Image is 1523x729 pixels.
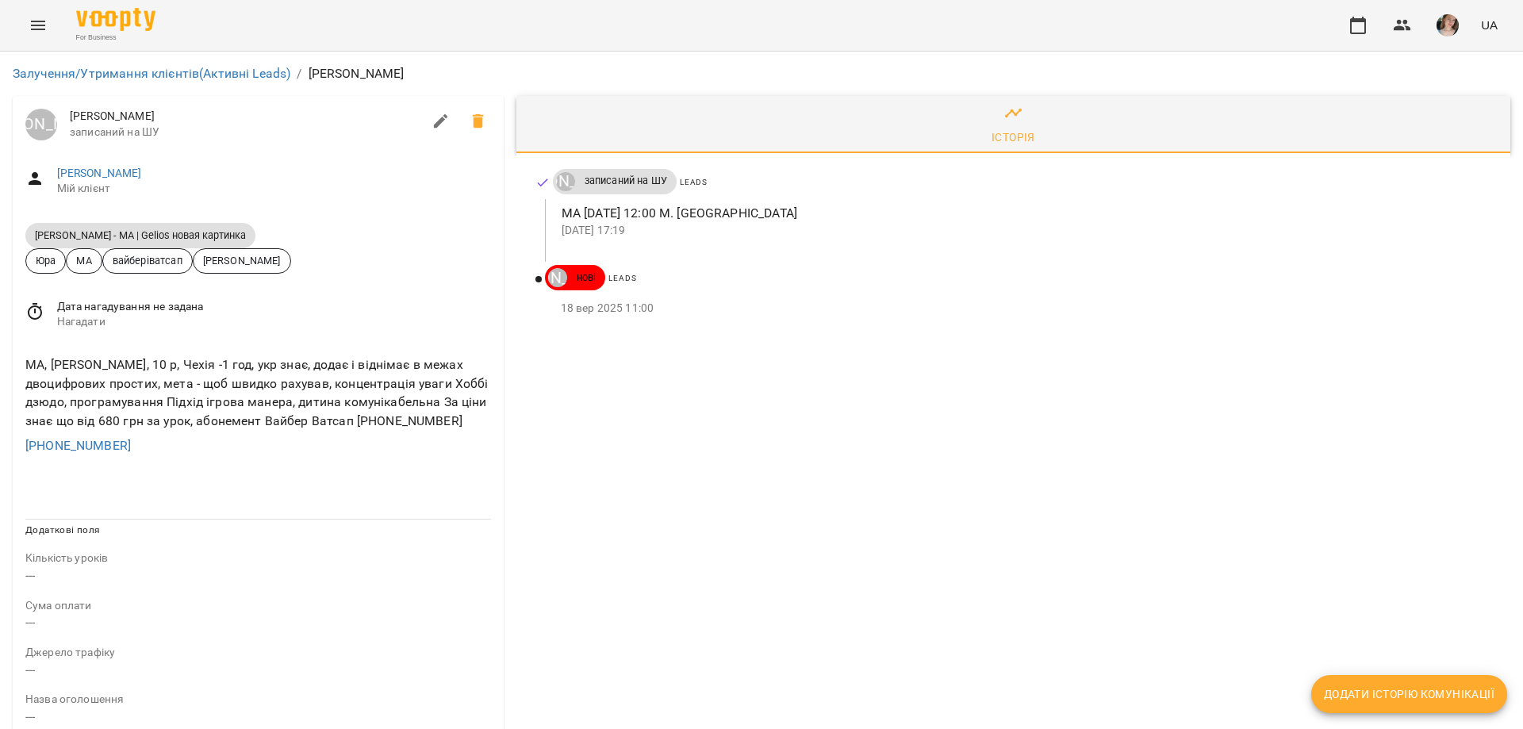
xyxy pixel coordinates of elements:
span: [PERSON_NAME] [70,109,422,125]
span: Дата нагадування не задана [57,299,491,315]
p: [DATE] 17:19 [562,223,1485,239]
a: [PERSON_NAME] [57,167,142,179]
div: МА, [PERSON_NAME], 10 р, Чехія -1 год, укр знає, додає і віднімає в межах двоцифрових простих, ме... [22,352,494,433]
span: UA [1481,17,1498,33]
span: записаний на ШУ [575,174,677,188]
span: [PERSON_NAME] [194,253,290,268]
img: 6afb9eb6cc617cb6866001ac461bd93f.JPG [1437,14,1459,36]
p: field-description [25,645,491,661]
nav: breadcrumb [13,64,1510,83]
span: записаний на ШУ [70,125,422,140]
p: --- [25,708,491,727]
p: МА [DATE] 12:00 М. [GEOGRAPHIC_DATA] [562,204,1485,223]
span: МА [67,253,101,268]
button: Додати історію комунікації [1311,675,1507,713]
span: [PERSON_NAME] - МА | Gelios новая картинка [25,228,255,242]
span: Leads [608,274,636,282]
a: [PERSON_NAME] [545,268,567,287]
span: вайберіватсап [103,253,192,268]
span: For Business [76,33,155,43]
p: --- [25,613,491,632]
p: field-description [25,551,491,566]
button: UA [1475,10,1504,40]
span: Leads [680,178,708,186]
a: [PHONE_NUMBER] [25,438,131,453]
p: field-description [25,692,491,708]
a: [PERSON_NAME] [25,109,57,140]
p: field-description [25,598,491,614]
p: [PERSON_NAME] [309,64,405,83]
div: Паламарчук Ольга Миколаївна [548,268,567,287]
div: Юрій Тимочко [556,172,575,191]
div: Юрій Тимочко [25,109,57,140]
p: --- [25,661,491,680]
span: нові [567,270,606,285]
img: Voopty Logo [76,8,155,31]
span: Нагадати [57,314,491,330]
span: Юра [26,253,65,268]
span: Додаткові поля [25,524,100,535]
a: [PERSON_NAME] [553,172,575,191]
div: Історія [992,128,1035,147]
p: 18 вер 2025 11:00 [561,301,1485,317]
button: Menu [19,6,57,44]
p: --- [25,566,491,585]
a: Залучення/Утримання клієнтів(Активні Leads) [13,66,290,81]
span: Додати історію комунікації [1324,685,1494,704]
li: / [297,64,301,83]
span: Мій клієнт [57,181,491,197]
